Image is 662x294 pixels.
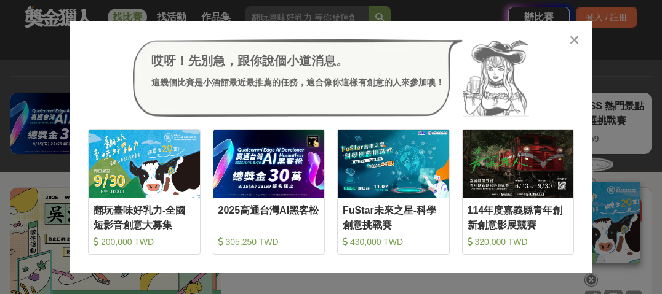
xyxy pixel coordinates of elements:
div: 430,000 TWD [343,236,444,248]
a: Cover ImageFuStar未來之星-科學創意挑戰賽 430,000 TWD [337,129,450,255]
img: Avatar [463,39,529,117]
div: 哎呀！先別急，跟你說個小道消息。 [151,52,444,70]
div: 2025高通台灣AI黑客松 [218,203,320,231]
a: Cover Image翻玩臺味好乳力-全國短影音創意大募集 200,000 TWD [88,129,201,255]
img: Cover Image [213,130,325,198]
div: 114年度嘉義縣青年創新創意影展競賽 [468,203,569,231]
div: FuStar未來之星-科學創意挑戰賽 [343,203,444,231]
img: Cover Image [89,130,200,198]
img: Cover Image [463,130,574,198]
a: Cover Image2025高通台灣AI黑客松 305,250 TWD [213,129,325,255]
a: Cover Image114年度嘉義縣青年創新創意影展競賽 320,000 TWD [462,129,575,255]
div: 200,000 TWD [94,236,195,248]
div: 這幾個比賽是小酒館最近最推薦的任務，適合像你這樣有創意的人來參加噢！ [151,76,444,89]
div: 305,250 TWD [218,236,320,248]
div: 翻玩臺味好乳力-全國短影音創意大募集 [94,203,195,231]
div: 320,000 TWD [468,236,569,248]
img: Cover Image [338,130,449,198]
